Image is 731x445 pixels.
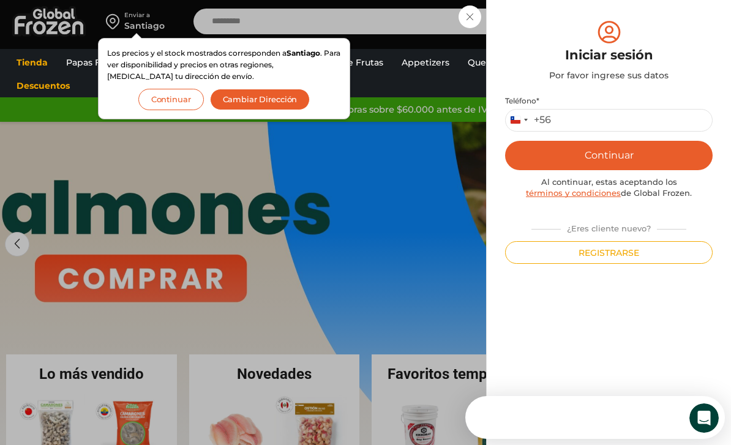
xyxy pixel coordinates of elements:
div: Iniciar sesión [505,46,713,64]
button: Cambiar Dirección [210,89,310,110]
strong: Santiago [287,48,320,58]
a: Appetizers [395,51,455,74]
a: Papas Fritas [60,51,126,74]
button: Selected country [506,110,551,131]
div: Por favor ingrese sus datos [505,69,713,81]
button: Registrarse [505,241,713,264]
a: Queso Crema [462,51,534,74]
a: términos y condiciones [526,188,621,198]
div: Al continuar, estas aceptando los de Global Frozen. [505,176,713,199]
a: Tienda [10,51,54,74]
div: ¿Eres cliente nuevo? [525,219,692,234]
p: Los precios y el stock mostrados corresponden a . Para ver disponibilidad y precios en otras regi... [107,47,341,83]
iframe: Intercom live chat discovery launcher [465,396,725,439]
button: Continuar [505,141,713,170]
button: Continuar [138,89,204,110]
img: tabler-icon-user-circle.svg [595,18,623,46]
div: +56 [534,114,551,127]
label: Teléfono [505,96,713,106]
iframe: Intercom live chat [689,403,719,433]
a: Descuentos [10,74,76,97]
